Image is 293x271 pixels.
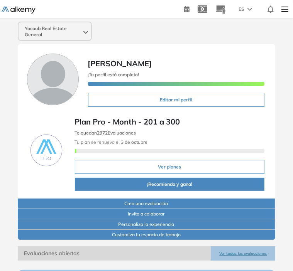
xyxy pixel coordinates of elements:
button: Ver todas las evaluaciones [211,246,275,261]
span: Yacoub Real Estate General [25,25,82,38]
img: Logo [2,7,36,13]
span: Plan Pro - Month - 201 a 300 [75,116,265,128]
b: 2972 [97,130,108,136]
span: Evaluaciones abiertas [18,246,211,261]
button: Customiza tu espacio de trabajo [18,230,276,240]
button: Crea una evaluación [18,199,276,209]
iframe: Chat Widget [254,234,293,271]
img: Foto de perfil [27,54,79,105]
span: Tu plan se renueva el [75,139,148,145]
button: Personaliza la experiencia [18,219,276,230]
span: ¡Tu perfil está completo! [88,72,139,77]
button: Invita a colaborar [18,209,276,219]
img: Menu [278,2,291,17]
button: Ver planes [75,160,265,174]
span: ES [239,6,244,13]
span: [PERSON_NAME] [88,59,152,68]
span: Te quedan Evaluaciones [75,130,136,136]
b: 3 de octubre [120,139,148,145]
button: Editar mi perfil [88,93,265,107]
img: arrow [247,8,252,11]
button: ¡Recomienda y gana! [75,178,265,191]
div: Widget de chat [254,234,293,271]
